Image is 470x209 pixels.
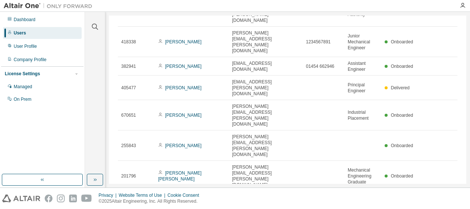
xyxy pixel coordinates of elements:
span: Industrial Placement [348,109,378,121]
div: User Profile [14,43,37,49]
span: Onboarded [391,143,413,148]
a: [PERSON_NAME] [165,143,202,148]
span: [PERSON_NAME][EMAIL_ADDRESS][PERSON_NAME][DOMAIN_NAME] [232,134,299,157]
span: Delivered [391,85,410,90]
span: Assistant Engineer [348,60,378,72]
span: Mechanical Engineering Graduate [348,167,378,185]
span: 670651 [121,112,136,118]
a: [PERSON_NAME] [165,39,202,44]
span: 01454 662946 [306,63,334,69]
div: Website Terms of Use [119,192,167,198]
img: altair_logo.svg [2,195,40,202]
div: Company Profile [14,57,47,63]
img: linkedin.svg [69,195,77,202]
img: facebook.svg [45,195,52,202]
div: License Settings [5,71,40,77]
span: 382941 [121,63,136,69]
span: 1234567891 [306,39,331,45]
span: 405477 [121,85,136,91]
a: [PERSON_NAME] [165,113,202,118]
div: Privacy [99,192,119,198]
div: Managed [14,84,32,90]
span: Onboarded [391,113,413,118]
div: On Prem [14,96,31,102]
a: [PERSON_NAME] [165,64,202,69]
a: [PERSON_NAME] [165,85,202,90]
span: Onboarded [391,173,413,179]
div: Cookie Consent [167,192,203,198]
span: Onboarded [391,39,413,44]
span: Onboarded [391,64,413,69]
img: youtube.svg [81,195,92,202]
img: Altair One [4,2,96,10]
span: [PERSON_NAME][EMAIL_ADDRESS][PERSON_NAME][DOMAIN_NAME] [232,30,299,54]
div: Dashboard [14,17,35,23]
span: [EMAIL_ADDRESS][PERSON_NAME][DOMAIN_NAME] [232,79,299,97]
span: 418338 [121,39,136,45]
span: [PERSON_NAME][EMAIL_ADDRESS][PERSON_NAME][DOMAIN_NAME] [232,103,299,127]
span: [PERSON_NAME][EMAIL_ADDRESS][PERSON_NAME][DOMAIN_NAME] [232,164,299,188]
span: Junior Mechanical Engineer [348,33,378,51]
span: 201796 [121,173,136,179]
span: 255843 [121,143,136,149]
img: instagram.svg [57,195,65,202]
a: [PERSON_NAME] [PERSON_NAME] [158,170,201,182]
p: © 2025 Altair Engineering, Inc. All Rights Reserved. [99,198,204,205]
span: [EMAIL_ADDRESS][DOMAIN_NAME] [232,60,299,72]
span: Principal Engineer [348,82,378,94]
div: Users [14,30,26,36]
